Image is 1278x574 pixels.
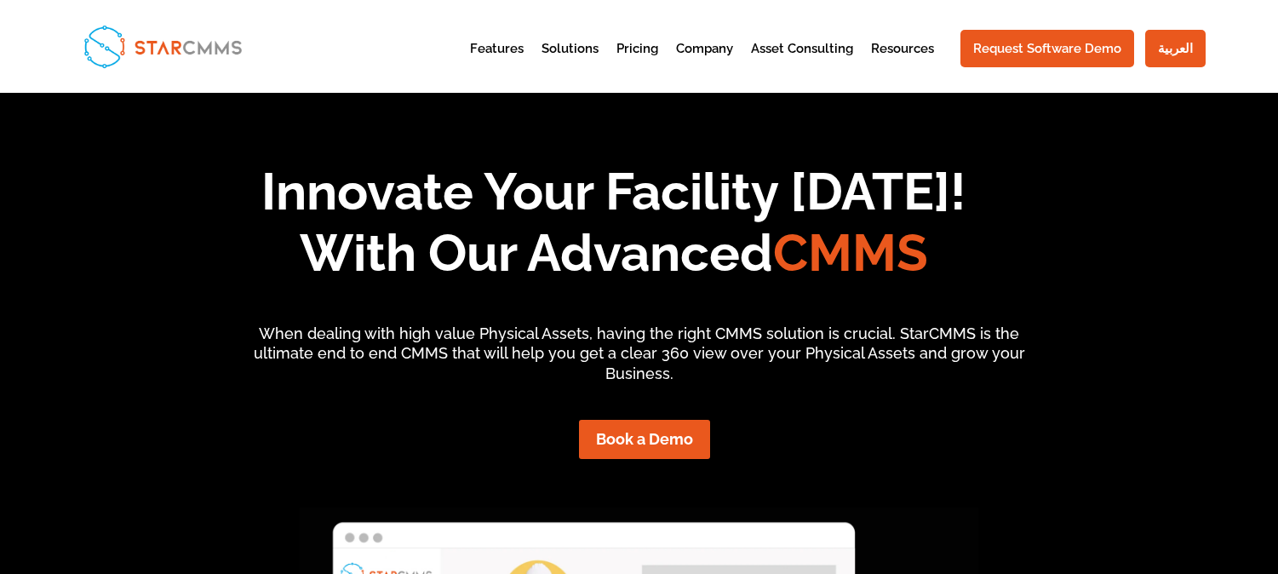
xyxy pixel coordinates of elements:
[23,161,1205,292] h1: Innovate Your Facility [DATE]! With Our Advanced
[1145,30,1206,67] a: العربية
[773,223,928,283] span: CMMS
[542,43,599,84] a: Solutions
[871,43,934,84] a: Resources
[238,324,1040,384] p: When dealing with high value Physical Assets, having the right CMMS solution is crucial. StarCMMS...
[77,18,249,74] img: StarCMMS
[751,43,853,84] a: Asset Consulting
[579,420,710,458] a: Book a Demo
[676,43,733,84] a: Company
[616,43,658,84] a: Pricing
[960,30,1134,67] a: Request Software Demo
[470,43,524,84] a: Features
